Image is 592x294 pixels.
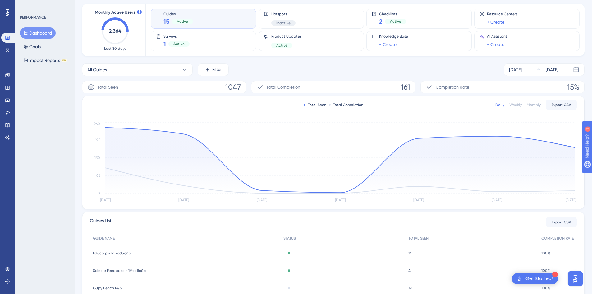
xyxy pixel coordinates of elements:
span: COMPLETION RATE [541,236,574,241]
span: Last 30 days [104,46,126,51]
span: 100% [541,251,550,256]
span: Export CSV [552,220,571,225]
div: 1 [552,272,558,277]
span: 76 [408,286,412,291]
span: Active [390,19,401,24]
div: Total Completion [329,102,363,107]
span: Need Help? [15,2,39,9]
span: Completion Rate [436,83,469,91]
tspan: [DATE] [335,198,346,202]
span: 100% [541,268,550,273]
tspan: 0 [98,191,100,195]
tspan: 130 [94,156,100,160]
tspan: 195 [95,138,100,142]
img: launcher-image-alternative-text [516,275,523,282]
span: Selo de Feedback - 16ª edição [93,268,146,273]
div: Total Seen [304,102,326,107]
iframe: UserGuiding AI Assistant Launcher [566,269,585,288]
span: TOTAL SEEN [408,236,429,241]
a: + Create [379,41,397,48]
span: All Guides [87,66,107,73]
span: Guides [163,12,193,16]
tspan: [DATE] [492,198,502,202]
div: Get Started! [525,275,553,282]
span: Total Completion [266,83,300,91]
tspan: 65 [96,173,100,178]
div: Monthly [527,102,541,107]
div: PERFORMANCE [20,15,46,20]
div: [DATE] [509,66,522,73]
span: Hotspots [271,12,296,16]
span: Educorp - Introdução [93,251,131,256]
span: 15 [163,17,169,26]
button: All Guides [82,63,193,76]
span: Export CSV [552,102,571,107]
button: Impact ReportsBETA [20,55,71,66]
span: Monthly Active Users [95,9,135,16]
span: GUIDE NAME [93,236,115,241]
span: 14 [408,251,412,256]
button: Export CSV [546,217,577,227]
div: Open Get Started! checklist, remaining modules: 1 [512,273,558,284]
span: Total Seen [97,83,118,91]
tspan: 260 [94,122,100,126]
div: Weekly [509,102,522,107]
span: Filter [212,66,222,73]
div: [DATE] [546,66,558,73]
button: Dashboard [20,27,56,39]
button: Filter [198,63,229,76]
tspan: [DATE] [566,198,576,202]
a: + Create [487,41,504,48]
span: Guides List [90,217,111,227]
div: Daily [495,102,504,107]
tspan: [DATE] [178,198,189,202]
span: 15% [567,82,579,92]
span: Knowledge Base [379,34,408,39]
div: 1 [43,3,45,8]
span: Surveys [163,34,190,38]
span: 1047 [225,82,241,92]
span: 161 [401,82,410,92]
span: Active [177,19,188,24]
button: Goals [20,41,44,52]
span: Gupy Bench R&S [93,286,122,291]
tspan: [DATE] [100,198,111,202]
tspan: [DATE] [413,198,424,202]
div: BETA [61,59,67,62]
span: Inactive [276,21,291,26]
span: Product Updates [271,34,301,39]
span: Active [173,41,185,46]
span: STATUS [283,236,296,241]
span: Active [276,43,287,48]
a: + Create [487,18,504,26]
span: AI Assistant [487,34,507,39]
span: 1 [163,40,166,48]
button: Export CSV [546,100,577,110]
span: Checklists [379,12,406,16]
text: 2,364 [109,28,122,34]
span: 100% [541,286,550,291]
span: 4 [408,268,411,273]
tspan: [DATE] [257,198,267,202]
span: 2 [379,17,383,26]
span: Resource Centers [487,12,517,16]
